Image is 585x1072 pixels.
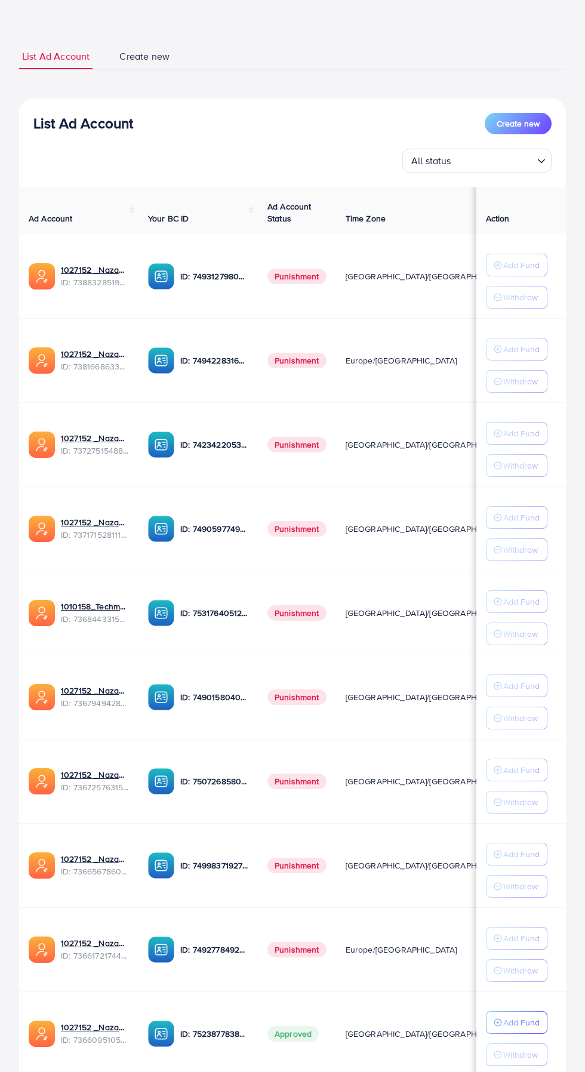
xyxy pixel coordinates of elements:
img: ic-ba-acc.ded83a64.svg [148,516,174,542]
img: ic-ba-acc.ded83a64.svg [148,768,174,794]
p: Add Fund [503,342,540,356]
span: [GEOGRAPHIC_DATA]/[GEOGRAPHIC_DATA] [346,691,512,703]
span: ID: 7368443315504726017 [61,613,129,625]
p: Withdraw [503,458,538,473]
span: Punishment [267,774,327,789]
p: Withdraw [503,879,538,894]
p: Add Fund [503,594,540,609]
a: 1027152 _Nazaagency_003 [61,685,129,697]
span: ID: 7381668633665093648 [61,361,129,372]
div: <span class='underline'>1010158_Techmanistan pk acc_1715599413927</span></br>7368443315504726017 [61,600,129,625]
p: Withdraw [503,543,538,557]
a: 1027152 _Nazaagency_007 [61,432,129,444]
div: <span class='underline'>1027152 _Nazaagency_003</span></br>7367949428067450896 [61,685,129,709]
button: Withdraw [486,538,547,561]
span: Punishment [267,521,327,537]
span: Approved [267,1026,319,1042]
button: Withdraw [486,1043,547,1066]
button: Withdraw [486,875,547,898]
span: Punishment [267,269,327,284]
p: Add Fund [503,1015,540,1030]
button: Add Fund [486,506,547,529]
img: ic-ba-acc.ded83a64.svg [148,347,174,374]
p: ID: 7492778492849930241 [180,942,248,957]
p: Withdraw [503,374,538,389]
img: ic-ads-acc.e4c84228.svg [29,347,55,374]
a: 1027152 _Nazaagency_04 [61,516,129,528]
button: Add Fund [486,759,547,781]
p: Withdraw [503,711,538,725]
img: ic-ads-acc.e4c84228.svg [29,1021,55,1047]
button: Add Fund [486,1011,547,1034]
p: Add Fund [503,679,540,693]
a: 1027152 _Nazaagency_016 [61,769,129,781]
p: ID: 7499837192777400321 [180,858,248,873]
div: <span class='underline'>1027152 _Nazaagency_0051</span></br>7366567860828749825 [61,853,129,877]
span: ID: 7388328519014645761 [61,276,129,288]
p: ID: 7494228316518858759 [180,353,248,368]
img: ic-ba-acc.ded83a64.svg [148,600,174,626]
p: ID: 7507268580682137618 [180,774,248,788]
button: Add Fund [486,254,547,276]
span: Punishment [267,353,327,368]
div: <span class='underline'>1027152 _Nazaagency_023</span></br>7381668633665093648 [61,348,129,372]
p: Add Fund [503,931,540,945]
input: Search for option [455,150,532,170]
span: ID: 7372751548805726224 [61,445,129,457]
span: [GEOGRAPHIC_DATA]/[GEOGRAPHIC_DATA] [346,1028,512,1040]
img: ic-ads-acc.e4c84228.svg [29,516,55,542]
span: ID: 7367949428067450896 [61,697,129,709]
button: Add Fund [486,843,547,865]
div: <span class='underline'>1027152 _Nazaagency_04</span></br>7371715281112170513 [61,516,129,541]
img: ic-ba-acc.ded83a64.svg [148,1021,174,1047]
div: <span class='underline'>1027152 _Nazaagency_007</span></br>7372751548805726224 [61,432,129,457]
a: 1027152 _Nazaagency_019 [61,264,129,276]
span: Time Zone [346,212,386,224]
p: ID: 7531764051207716871 [180,606,248,620]
span: Punishment [267,605,327,621]
p: ID: 7423422053648285697 [180,438,248,452]
span: Europe/[GEOGRAPHIC_DATA] [346,355,457,366]
span: [GEOGRAPHIC_DATA]/[GEOGRAPHIC_DATA] [346,439,512,451]
p: Add Fund [503,426,540,440]
button: Add Fund [486,338,547,361]
p: Add Fund [503,763,540,777]
p: ID: 7523877838957576209 [180,1027,248,1041]
button: Withdraw [486,623,547,645]
a: 1027152 _Nazaagency_006 [61,1021,129,1033]
span: Punishment [267,689,327,705]
button: Withdraw [486,286,547,309]
span: [GEOGRAPHIC_DATA]/[GEOGRAPHIC_DATA] [346,860,512,871]
button: Add Fund [486,590,547,613]
span: Create new [497,118,540,130]
div: <span class='underline'>1027152 _Nazaagency_006</span></br>7366095105679261697 [61,1021,129,1046]
span: [GEOGRAPHIC_DATA]/[GEOGRAPHIC_DATA] [346,523,512,535]
span: [GEOGRAPHIC_DATA]/[GEOGRAPHIC_DATA] [346,607,512,619]
img: ic-ba-acc.ded83a64.svg [148,937,174,963]
span: List Ad Account [22,50,90,63]
img: ic-ads-acc.e4c84228.svg [29,600,55,626]
p: Withdraw [503,1048,538,1062]
h3: List Ad Account [33,115,133,132]
span: ID: 7371715281112170513 [61,529,129,541]
a: 1010158_Techmanistan pk acc_1715599413927 [61,600,129,612]
span: Europe/[GEOGRAPHIC_DATA] [346,944,457,956]
button: Add Fund [486,674,547,697]
span: ID: 7366172174454882305 [61,950,129,962]
img: ic-ba-acc.ded83a64.svg [148,263,174,289]
p: ID: 7490597749134508040 [180,522,248,536]
a: 1027152 _Nazaagency_018 [61,937,129,949]
span: ID: 7366567860828749825 [61,865,129,877]
p: Add Fund [503,510,540,525]
img: ic-ads-acc.e4c84228.svg [29,852,55,879]
button: Withdraw [486,959,547,982]
img: ic-ads-acc.e4c84228.svg [29,684,55,710]
div: <span class='underline'>1027152 _Nazaagency_016</span></br>7367257631523782657 [61,769,129,793]
div: <span class='underline'>1027152 _Nazaagency_019</span></br>7388328519014645761 [61,264,129,288]
button: Withdraw [486,454,547,477]
span: Ad Account [29,212,73,224]
span: [GEOGRAPHIC_DATA]/[GEOGRAPHIC_DATA] [346,775,512,787]
div: Search for option [402,149,552,172]
img: ic-ads-acc.e4c84228.svg [29,937,55,963]
img: ic-ads-acc.e4c84228.svg [29,768,55,794]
